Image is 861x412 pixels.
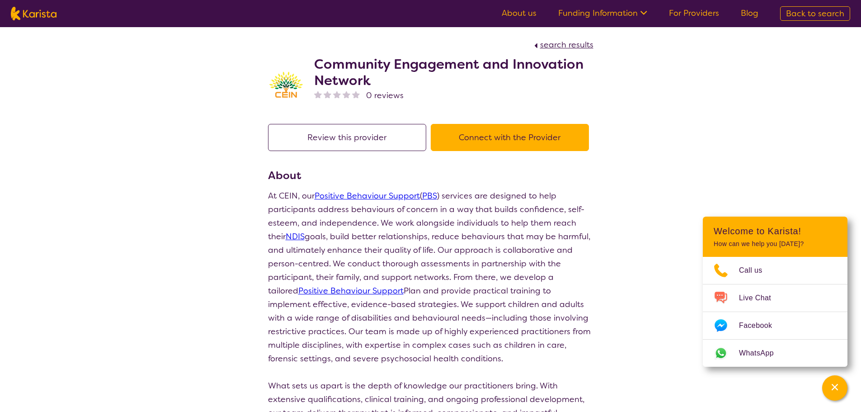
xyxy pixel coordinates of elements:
[286,231,305,242] a: NDIS
[333,90,341,98] img: nonereviewstar
[314,90,322,98] img: nonereviewstar
[422,190,437,201] a: PBS
[703,340,847,367] a: Web link opens in a new tab.
[268,124,426,151] button: Review this provider
[298,285,404,296] a: Positive Behaviour Support
[268,167,593,184] h3: About
[324,90,331,98] img: nonereviewstar
[822,375,847,401] button: Channel Menu
[315,190,420,201] a: Positive Behaviour Support
[703,257,847,367] ul: Choose channel
[739,346,785,360] span: WhatsApp
[714,226,837,237] h2: Welcome to Karista!
[532,39,593,50] a: search results
[714,240,837,248] p: How can we help you [DATE]?
[343,90,350,98] img: nonereviewstar
[268,132,431,143] a: Review this provider
[786,8,844,19] span: Back to search
[11,7,56,20] img: Karista logo
[268,70,304,99] img: qwx6dvbucfu0hwk4z6fe.jpg
[739,291,782,305] span: Live Chat
[703,217,847,367] div: Channel Menu
[739,264,773,277] span: Call us
[352,90,360,98] img: nonereviewstar
[540,39,593,50] span: search results
[431,132,593,143] a: Connect with the Provider
[669,8,719,19] a: For Providers
[314,56,593,89] h2: Community Engagement and Innovation Network
[741,8,758,19] a: Blog
[780,6,850,21] a: Back to search
[558,8,647,19] a: Funding Information
[739,319,783,332] span: Facebook
[366,89,404,102] span: 0 reviews
[431,124,589,151] button: Connect with the Provider
[502,8,536,19] a: About us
